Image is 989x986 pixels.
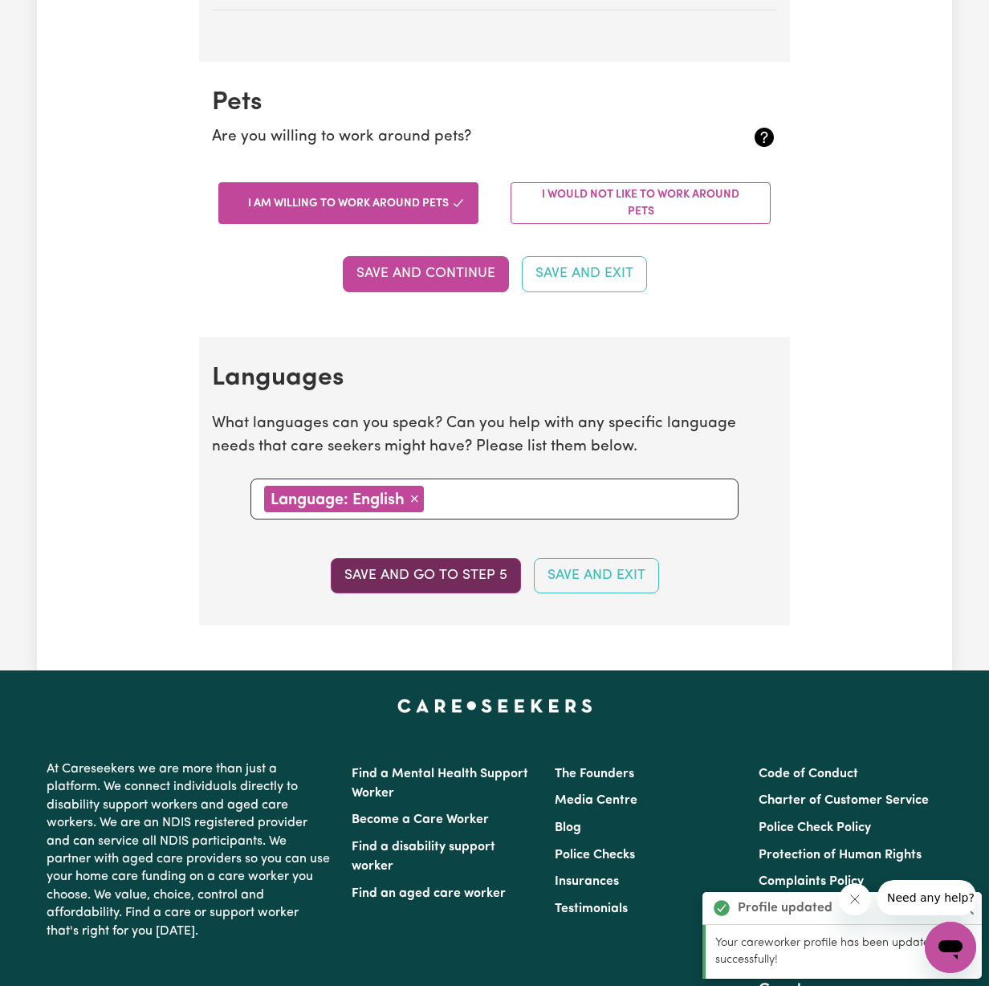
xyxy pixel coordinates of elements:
[555,768,634,780] a: The Founders
[343,256,509,291] button: Save and Continue
[47,754,332,947] p: At Careseekers we are more than just a platform. We connect individuals directly to disability su...
[925,922,976,973] iframe: Button to launch messaging window
[534,558,659,593] button: Save and Exit
[759,849,922,862] a: Protection of Human Rights
[555,875,619,888] a: Insurances
[511,182,771,224] button: I would not like to work around pets
[212,88,777,118] h2: Pets
[352,813,489,826] a: Become a Care Worker
[738,898,832,918] strong: Profile updated
[555,821,581,834] a: Blog
[212,363,777,393] h2: Languages
[409,490,419,507] span: ×
[212,413,777,459] p: What languages can you speak? Can you help with any specific language needs that care seekers mig...
[759,768,858,780] a: Code of Conduct
[264,486,424,512] div: Language: English
[839,883,871,915] iframe: Close message
[218,182,478,224] button: I am willing to work around pets
[331,558,521,593] button: Save and go to step 5
[555,849,635,862] a: Police Checks
[759,794,929,807] a: Charter of Customer Service
[759,875,864,888] a: Complaints Policy
[759,821,871,834] a: Police Check Policy
[555,794,637,807] a: Media Centre
[212,126,683,149] p: Are you willing to work around pets?
[715,935,972,969] p: Your careworker profile has been updated successfully!
[352,887,506,900] a: Find an aged care worker
[877,880,976,915] iframe: Message from company
[352,841,495,873] a: Find a disability support worker
[555,902,628,915] a: Testimonials
[352,768,528,800] a: Find a Mental Health Support Worker
[522,256,647,291] button: Save and Exit
[405,486,424,511] button: Remove
[397,699,592,712] a: Careseekers home page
